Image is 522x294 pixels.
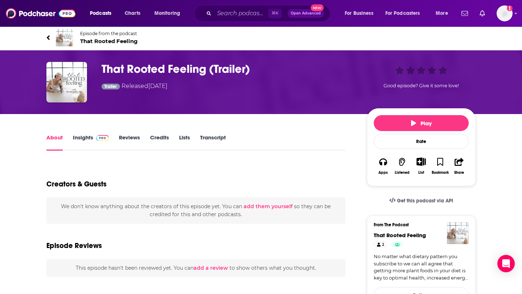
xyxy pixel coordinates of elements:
[384,83,459,88] span: Good episode? Give it some love!
[459,7,471,20] a: Show notifications dropdown
[154,8,180,18] span: Monitoring
[374,115,469,131] button: Play
[244,203,293,209] button: add them yourself
[385,8,420,18] span: For Podcasters
[61,203,331,218] span: We don't know anything about the creators of this episode yet . You can so they can be credited f...
[412,153,431,179] div: Show More ButtonList
[374,153,393,179] button: Apps
[46,134,63,151] a: About
[378,171,388,175] div: Apps
[393,153,411,179] button: Listened
[101,82,167,92] div: Released [DATE]
[90,8,111,18] span: Podcasts
[150,134,169,151] a: Credits
[46,62,87,102] img: That Rooted Feeling (Trailer)
[395,171,410,175] div: Listened
[477,7,488,20] a: Show notifications dropdown
[447,222,469,244] img: That Rooted Feeling
[46,29,476,46] a: That Rooted FeelingEpisode from the podcastThat Rooted Feeling
[340,8,382,19] button: open menu
[268,9,282,18] span: ⌘ K
[311,4,324,11] span: New
[507,5,513,11] svg: Add a profile image
[104,84,117,89] span: Trailer
[454,171,464,175] div: Share
[120,8,145,19] a: Charts
[291,12,321,15] span: Open Advanced
[411,120,432,127] span: Play
[214,8,268,19] input: Search podcasts, credits, & more...
[80,31,138,36] span: Episode from the podcast
[149,8,190,19] button: open menu
[374,232,426,239] a: That Rooted Feeling
[374,134,469,149] div: Rate
[101,62,355,76] h1: That Rooted Feeling (Trailer)
[201,5,337,22] div: Search podcasts, credits, & more...
[179,134,190,151] a: Lists
[46,180,107,189] h2: Creators & Guests
[497,5,513,21] button: Show profile menu
[374,222,463,227] h3: From The Podcast
[374,253,469,281] a: No matter what dietary pattern you subscribe to we can all agree that getting more plant foods in...
[6,7,75,20] img: Podchaser - Follow, Share and Rate Podcasts
[80,38,138,45] span: That Rooted Feeling
[436,8,448,18] span: More
[382,241,384,248] span: 2
[450,153,469,179] button: Share
[431,8,457,19] button: open menu
[56,29,73,46] img: That Rooted Feeling
[497,255,515,272] div: Open Intercom Messenger
[397,198,453,204] span: Get this podcast via API
[96,135,109,141] img: Podchaser Pro
[46,241,102,250] h3: Episode Reviews
[497,5,513,21] img: User Profile
[374,241,388,247] a: 2
[497,5,513,21] span: Logged in as autumncomm
[381,8,431,19] button: open menu
[418,170,424,175] div: List
[119,134,140,151] a: Reviews
[287,9,324,18] button: Open AdvancedNew
[431,153,449,179] button: Bookmark
[345,8,373,18] span: For Business
[432,171,449,175] div: Bookmark
[200,134,226,151] a: Transcript
[414,157,428,165] button: Show More Button
[384,192,459,210] a: Get this podcast via API
[194,264,228,272] button: add a review
[85,8,121,19] button: open menu
[76,265,316,271] span: This episode hasn't been reviewed yet. You can to show others what you thought.
[125,8,140,18] span: Charts
[73,134,109,151] a: InsightsPodchaser Pro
